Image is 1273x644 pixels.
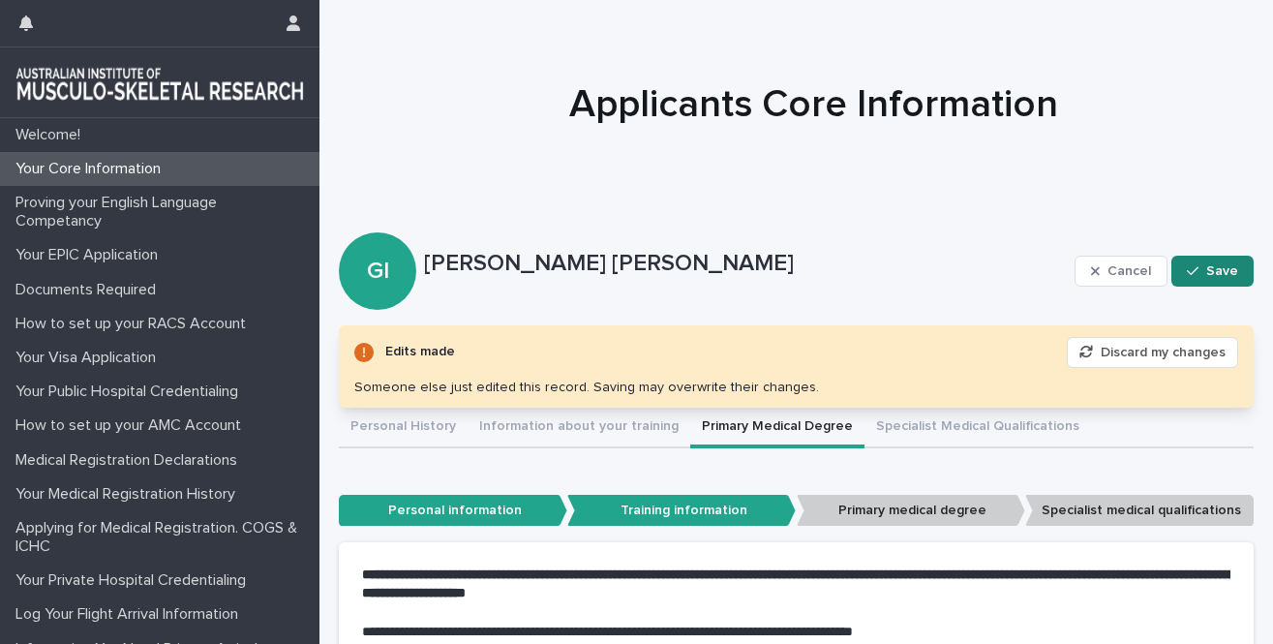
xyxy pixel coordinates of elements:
[8,485,251,504] p: Your Medical Registration History
[359,81,1268,128] h1: Applicants Core Information
[8,571,261,590] p: Your Private Hospital Credentialing
[385,340,455,364] div: Edits made
[8,519,319,556] p: Applying for Medical Registration. COGS & ICHC
[864,408,1091,448] button: Specialist Medical Qualifications
[8,349,171,367] p: Your Visa Application
[15,63,304,102] img: 1xcjEmqDTcmQhduivVBy
[1206,264,1238,278] span: Save
[690,408,864,448] button: Primary Medical Degree
[8,605,254,624] p: Log Your Flight Arrival Information
[797,495,1025,527] p: Primary medical degree
[1107,264,1151,278] span: Cancel
[339,180,416,286] div: GI
[1025,495,1254,527] p: Specialist medical qualifications
[339,408,468,448] button: Personal History
[8,281,171,299] p: Documents Required
[8,194,319,230] p: Proving your English Language Competancy
[354,380,819,396] div: Someone else just edited this record. Saving may overwrite their changes.
[567,495,796,527] p: Training information
[8,451,253,470] p: Medical Registration Declarations
[339,495,567,527] p: Personal information
[8,160,176,178] p: Your Core Information
[1067,337,1238,368] button: Discard my changes
[1075,256,1167,287] button: Cancel
[424,250,1067,278] p: [PERSON_NAME] [PERSON_NAME]
[468,408,690,448] button: Information about your training
[8,315,261,333] p: How to set up your RACS Account
[8,383,254,401] p: Your Public Hospital Credentialing
[1171,256,1254,287] button: Save
[8,126,96,144] p: Welcome!
[8,246,173,264] p: Your EPIC Application
[8,416,257,435] p: How to set up your AMC Account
